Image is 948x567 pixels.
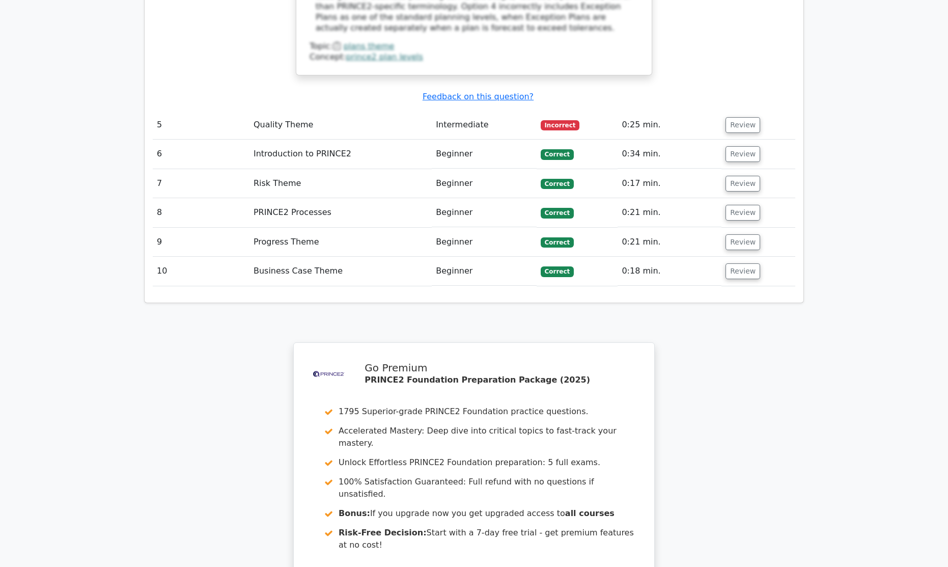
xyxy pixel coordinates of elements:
[153,169,249,198] td: 7
[153,111,249,140] td: 5
[249,228,432,257] td: Progress Theme
[310,52,638,63] div: Concept:
[249,198,432,227] td: PRINCE2 Processes
[618,198,721,227] td: 0:21 min.
[618,111,721,140] td: 0:25 min.
[726,234,760,250] button: Review
[310,41,638,52] div: Topic:
[249,140,432,169] td: Introduction to PRINCE2
[432,111,536,140] td: Intermediate
[618,228,721,257] td: 0:21 min.
[432,140,536,169] td: Beginner
[541,266,574,277] span: Correct
[249,111,432,140] td: Quality Theme
[432,198,536,227] td: Beginner
[541,149,574,159] span: Correct
[153,257,249,286] td: 10
[541,237,574,248] span: Correct
[726,205,760,221] button: Review
[249,257,432,286] td: Business Case Theme
[618,257,721,286] td: 0:18 min.
[726,117,760,133] button: Review
[153,198,249,227] td: 8
[541,120,580,130] span: Incorrect
[541,208,574,218] span: Correct
[432,228,536,257] td: Beginner
[726,176,760,192] button: Review
[153,140,249,169] td: 6
[541,179,574,189] span: Correct
[346,52,423,62] a: prince2 plan levels
[344,41,395,51] a: plans theme
[153,228,249,257] td: 9
[618,140,721,169] td: 0:34 min.
[423,92,534,101] a: Feedback on this question?
[249,169,432,198] td: Risk Theme
[432,169,536,198] td: Beginner
[432,257,536,286] td: Beginner
[726,146,760,162] button: Review
[726,263,760,279] button: Review
[618,169,721,198] td: 0:17 min.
